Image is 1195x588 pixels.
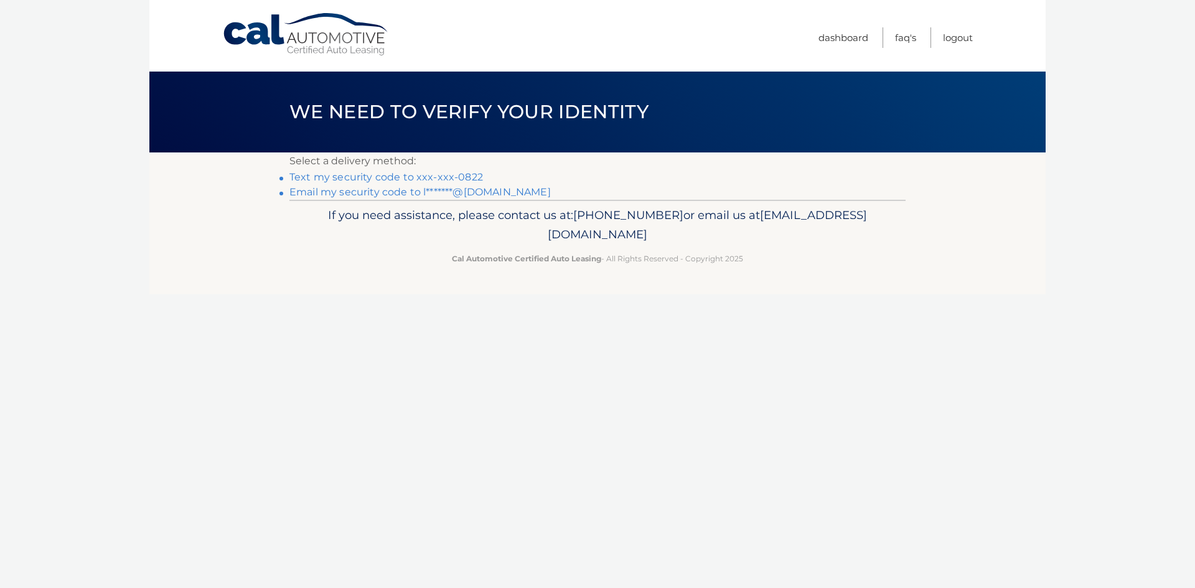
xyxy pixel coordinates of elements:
[943,27,973,48] a: Logout
[298,205,897,245] p: If you need assistance, please contact us at: or email us at
[818,27,868,48] a: Dashboard
[289,152,906,170] p: Select a delivery method:
[289,186,551,198] a: Email my security code to l*******@[DOMAIN_NAME]
[222,12,390,57] a: Cal Automotive
[289,100,649,123] span: We need to verify your identity
[895,27,916,48] a: FAQ's
[573,208,683,222] span: [PHONE_NUMBER]
[298,252,897,265] p: - All Rights Reserved - Copyright 2025
[289,171,483,183] a: Text my security code to xxx-xxx-0822
[452,254,601,263] strong: Cal Automotive Certified Auto Leasing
